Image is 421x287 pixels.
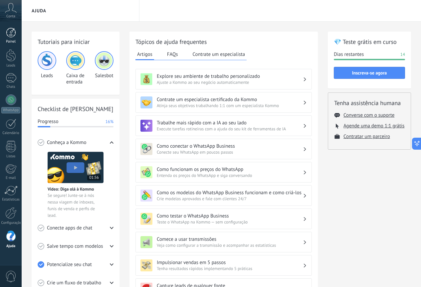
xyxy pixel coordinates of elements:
span: Salve tempo com modelos [47,243,103,250]
span: Ajuste a Kommo ao seu negócio automaticamente [157,79,303,85]
span: Atinja seus objetivos trabalhando 1:1 com um especialista Kommo [157,103,303,108]
h3: Explore seu ambiente de trabalho personalizado [157,73,303,79]
button: Contratar um parceiro [343,133,390,140]
span: Vídeo: Diga olá à Kommo [48,186,94,192]
div: Listas [1,154,21,159]
h3: Trabalhe mais rápido com a IA ao seu lado [157,120,303,126]
div: Leads [1,64,21,68]
h2: 💎 Teste grátis em curso [334,38,405,46]
div: Leads [38,51,56,85]
span: Progresso [38,118,58,125]
div: Salesbot [95,51,113,85]
button: Converse com o suporte [343,112,394,118]
span: Conecte seu WhatsApp em poucos passos [157,149,303,155]
span: 14 [400,51,405,58]
span: Crie um fluxo de trabalho [47,280,101,286]
div: Estatísticas [1,198,21,202]
span: Entenda os preços do WhatsApp e siga conversando [157,173,303,178]
button: FAQs [165,49,180,59]
span: Dias restantes [334,51,364,58]
span: Teste o WhatsApp na Kommo — sem configuração [157,219,303,225]
h2: Tenha assistência humana [334,99,405,107]
h3: Como conectar o WhatsApp Business [157,143,303,149]
span: Conheça a Kommo [47,139,86,146]
button: Agende uma demo 1:1 grátis [343,123,404,129]
h2: Tutoriais para iniciar [38,38,113,46]
div: E-mail [1,176,21,180]
span: 16% [105,118,113,125]
span: Execute tarefas rotineiras com a ajuda do seu kit de ferramentas de IA [157,126,303,132]
span: Crie modelos aprovados e fale com clientes 24/7 [157,196,303,202]
h3: Comece a usar transmissões [157,236,303,242]
h3: Contrate um especialista certificado da Kommo [157,96,303,103]
div: Ajuda [1,244,21,248]
h3: Como testar o WhatsApp Business [157,213,303,219]
div: Calendário [1,131,21,135]
h3: Impulsionar vendas em 5 passos [157,259,303,266]
span: Tenha resultados rápidos implementando 5 práticas [157,266,303,271]
button: Inscreva-se agora [334,67,405,79]
span: Se segure! Junte-se à nós nessa viagem de inboxes, funis de venda e perfis de lead. [48,192,104,219]
button: Contrate um especialista [191,49,247,59]
h2: Checklist de [PERSON_NAME] [38,105,113,113]
span: Inscreva-se agora [352,71,387,75]
span: Potencialize seu chat [47,261,92,268]
button: Artigos [135,49,154,60]
span: Conta [6,14,15,19]
span: Veja como configurar a transmissão e acompanhar as estatísticas [157,242,303,248]
div: Configurações [1,221,21,225]
h3: Como os modelos do WhatsApp Business funcionam e como criá-los [157,190,303,196]
span: Conecte apps de chat [47,225,92,231]
div: Caixa de entrada [66,51,85,85]
div: Painel [1,40,21,44]
div: WhatsApp [1,107,20,113]
img: Meet video [48,152,104,183]
h3: Como funcionam os preços do WhatsApp [157,166,303,173]
h2: Tópicos de ajuda frequentes [135,38,312,46]
div: Chats [1,85,21,89]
